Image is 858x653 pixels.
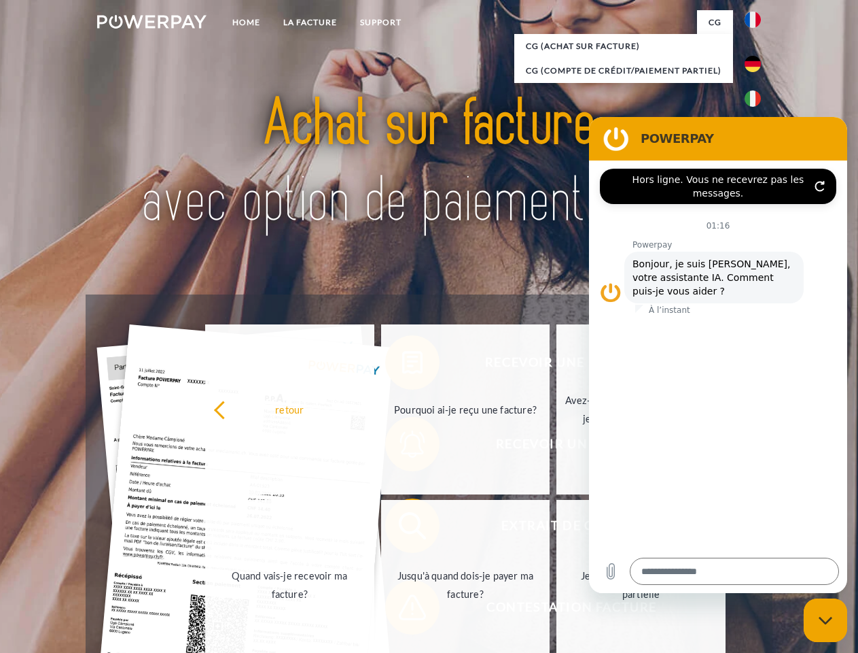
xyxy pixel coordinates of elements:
div: retour [213,400,366,418]
div: Je n'ai reçu qu'une livraison partielle [565,567,717,603]
iframe: Bouton de lancement de la fenêtre de messagerie, conversation en cours [804,599,847,642]
img: logo-powerpay-white.svg [97,15,207,29]
iframe: Fenêtre de messagerie [589,117,847,593]
img: title-powerpay_fr.svg [130,65,728,261]
a: LA FACTURE [272,10,348,35]
img: it [745,90,761,107]
a: Support [348,10,413,35]
a: CG [697,10,733,35]
img: de [745,56,761,72]
div: Quand vais-je recevoir ma facture? [213,567,366,603]
div: Jusqu'à quand dois-je payer ma facture? [389,567,542,603]
a: Home [221,10,272,35]
a: Avez-vous reçu mes paiements, ai-je encore un solde ouvert? [556,324,726,495]
div: Pourquoi ai-je reçu une facture? [389,400,542,418]
a: CG (Compte de crédit/paiement partiel) [514,58,733,83]
a: CG (achat sur facture) [514,34,733,58]
img: fr [745,12,761,28]
div: Avez-vous reçu mes paiements, ai-je encore un solde ouvert? [565,391,717,428]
